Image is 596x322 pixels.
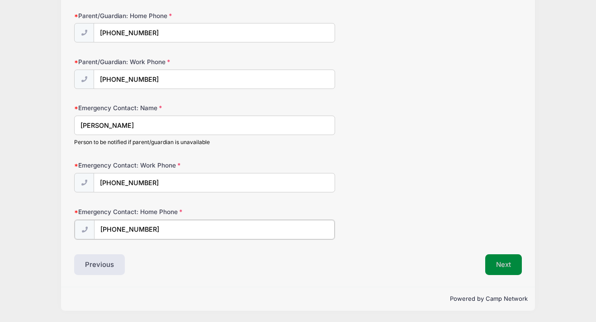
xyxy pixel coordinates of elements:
p: Powered by Camp Network [68,294,528,303]
input: (xxx) xxx-xxxx [94,70,335,89]
label: Parent/Guardian: Home Phone [74,11,223,20]
input: (xxx) xxx-xxxx [94,220,335,239]
label: Emergency Contact: Name [74,103,223,112]
button: Previous [74,254,125,275]
label: Emergency Contact: Work Phone [74,161,223,170]
input: (xxx) xxx-xxxx [94,173,335,192]
input: (xxx) xxx-xxxx [94,23,335,42]
label: Emergency Contact: Home Phone [74,207,223,216]
button: Next [485,254,522,275]
label: Parent/Guardian: Work Phone [74,57,223,66]
div: Person to be notified if parent/guardian is unavailable [74,138,335,146]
